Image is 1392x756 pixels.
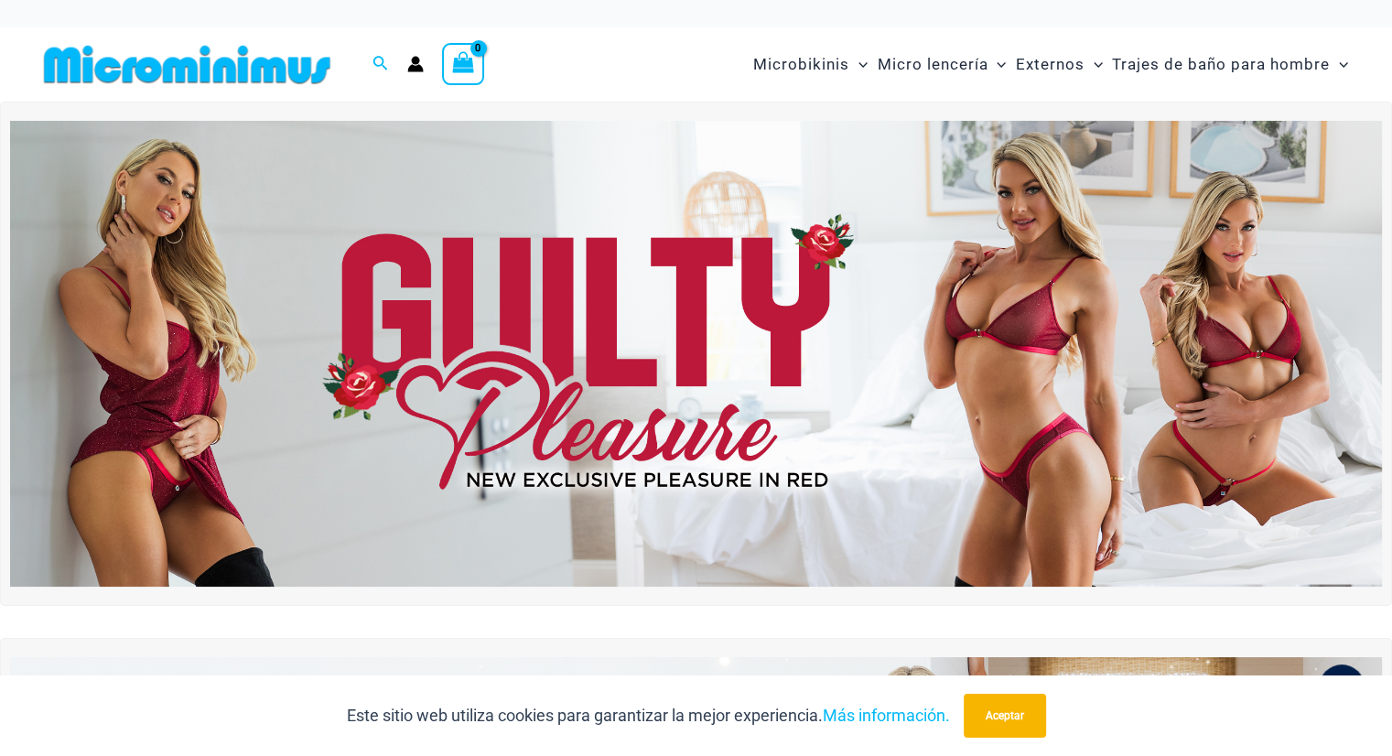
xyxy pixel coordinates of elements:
span: Alternar menú [1330,41,1348,88]
a: Más información. [823,706,950,725]
font: Aceptar [986,709,1024,722]
img: MM SHOP LOGO PLANO [37,44,338,85]
span: Alternar menú [849,41,868,88]
a: Ver carrito de compras, vacío [442,43,484,85]
a: Trajes de baño para hombreAlternar menúAlternar menú [1107,37,1353,92]
font: Micro lencería [877,55,987,73]
font: Microbikinis [753,55,849,73]
font: Trajes de baño para hombre [1112,55,1330,73]
font: Este sitio web utiliza cookies para garantizar la mejor experiencia. [347,706,823,725]
a: Micro lenceríaAlternar menúAlternar menú [872,37,1010,92]
a: MicrobikinisAlternar menúAlternar menú [749,37,872,92]
span: Alternar menú [987,41,1006,88]
a: Enlace del icono de la cuenta [407,56,424,72]
button: Aceptar [964,694,1046,738]
a: ExternosAlternar menúAlternar menú [1011,37,1107,92]
span: Alternar menú [1084,41,1103,88]
img: Placeres Culpables Lencería Roja [10,121,1382,587]
font: Externos [1016,55,1084,73]
nav: Navegación del sitio [746,34,1355,95]
a: Enlace del icono de búsqueda [372,53,389,76]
